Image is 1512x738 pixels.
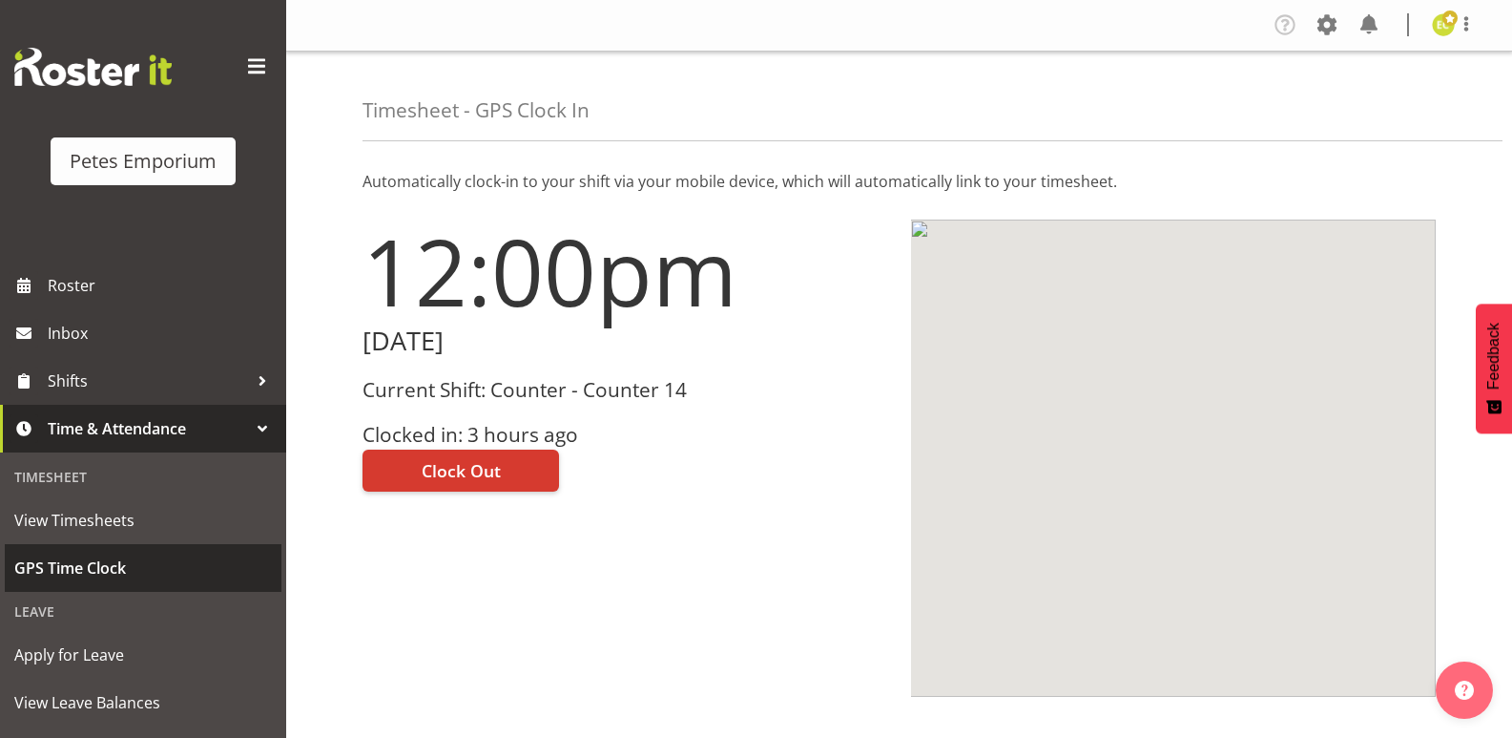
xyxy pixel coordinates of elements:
div: Leave [5,592,281,631]
div: Petes Emporium [70,147,217,176]
img: Rosterit website logo [14,48,172,86]
span: Feedback [1485,323,1502,390]
h2: [DATE] [362,327,888,356]
img: emma-croft7499.jpg [1432,13,1455,36]
span: View Leave Balances [14,688,272,717]
a: View Leave Balances [5,679,281,727]
span: Time & Attendance [48,414,248,443]
span: Roster [48,271,277,300]
div: Timesheet [5,457,281,496]
a: Apply for Leave [5,631,281,679]
a: GPS Time Clock [5,544,281,592]
span: Apply for Leave [14,641,272,669]
p: Automatically clock-in to your shift via your mobile device, which will automatically link to you... [362,170,1436,193]
h3: Current Shift: Counter - Counter 14 [362,379,888,401]
button: Feedback - Show survey [1476,304,1512,433]
button: Clock Out [362,450,559,492]
span: Clock Out [422,458,501,483]
a: View Timesheets [5,496,281,544]
span: Inbox [48,319,277,348]
span: View Timesheets [14,506,272,535]
span: Shifts [48,367,248,395]
h4: Timesheet - GPS Clock In [362,99,590,121]
span: GPS Time Clock [14,554,272,582]
h1: 12:00pm [362,220,888,323]
h3: Clocked in: 3 hours ago [362,424,888,446]
img: help-xxl-2.png [1455,681,1474,700]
